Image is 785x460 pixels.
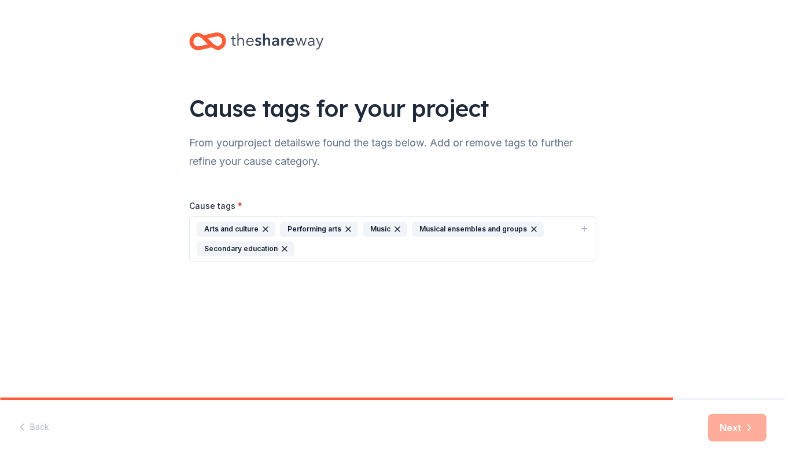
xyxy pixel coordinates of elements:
div: From your project details we found the tags below. Add or remove tags to further refine your caus... [189,134,596,171]
div: Arts and culture [197,222,275,237]
button: Arts and culturePerforming artsMusicMusical ensembles and groupsSecondary education [189,216,596,262]
div: Music [363,222,407,237]
div: Secondary education [197,241,294,256]
label: Cause tags [189,200,242,212]
div: Cause tags for your project [189,92,596,124]
div: Performing arts [280,222,358,237]
div: Musical ensembles and groups [412,222,544,237]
